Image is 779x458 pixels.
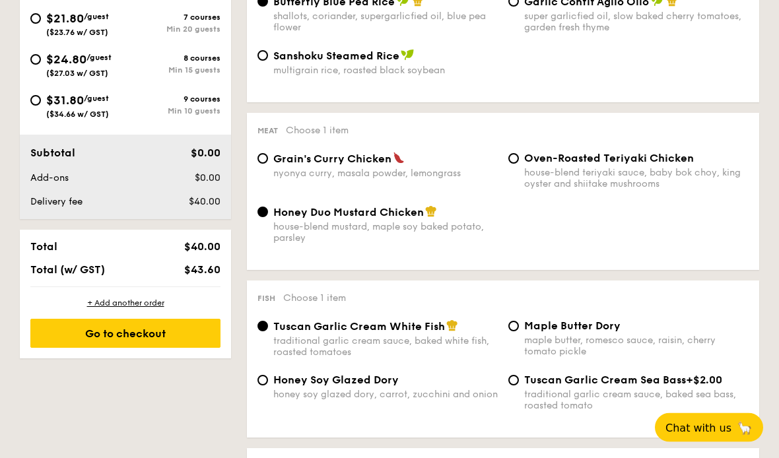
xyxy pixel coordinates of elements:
[125,66,220,75] div: Min 15 guests
[86,53,112,63] span: /guest
[425,206,437,218] img: icon-chef-hat.a58ddaea.svg
[30,264,105,277] span: Total (w/ GST)
[283,293,346,304] span: Choose 1 item
[524,374,686,387] span: Tuscan Garlic Cream Sea Bass
[524,168,749,190] div: house-blend teriyaki sauce, baby bok choy, king oyster and shiitake mushrooms
[524,152,694,165] span: Oven-Roasted Teriyaki Chicken
[84,94,109,104] span: /guest
[125,54,220,63] div: 8 courses
[30,241,57,253] span: Total
[30,147,75,160] span: Subtotal
[30,173,69,184] span: Add-ons
[184,264,220,277] span: $43.60
[524,320,621,333] span: Maple Butter Dory
[30,319,220,348] div: Go to checkout
[273,50,399,63] span: Sanshoku Steamed Rice
[273,321,445,333] span: Tuscan Garlic Cream White Fish
[655,413,763,442] button: Chat with us🦙
[125,107,220,116] div: Min 10 guests
[30,96,41,106] input: $31.80/guest($34.66 w/ GST)9 coursesMin 10 guests
[46,28,108,38] span: ($23.76 w/ GST)
[273,336,498,358] div: traditional garlic cream sauce, baked white fish, roasted tomatoes
[46,53,86,67] span: $24.80
[184,241,220,253] span: $40.00
[257,51,268,61] input: Sanshoku Steamed Ricemultigrain rice, roasted black soybean
[30,55,41,65] input: $24.80/guest($27.03 w/ GST)8 coursesMin 15 guests
[46,12,84,26] span: $21.80
[30,298,220,309] div: + Add another order
[46,69,108,79] span: ($27.03 w/ GST)
[273,11,498,34] div: shallots, coriander, supergarlicfied oil, blue pea flower
[446,320,458,332] img: icon-chef-hat.a58ddaea.svg
[125,25,220,34] div: Min 20 guests
[257,321,268,332] input: Tuscan Garlic Cream White Fishtraditional garlic cream sauce, baked white fish, roasted tomatoes
[401,49,414,61] img: icon-vegan.f8ff3823.svg
[30,14,41,24] input: $21.80/guest($23.76 w/ GST)7 coursesMin 20 guests
[273,389,498,401] div: honey soy glazed dory, carrot, zucchini and onion
[524,11,749,34] div: super garlicfied oil, slow baked cherry tomatoes, garden fresh thyme
[524,335,749,358] div: maple butter, romesco sauce, raisin, cherry tomato pickle
[125,13,220,22] div: 7 courses
[191,147,220,160] span: $0.00
[737,420,753,436] span: 🦙
[257,154,268,164] input: Grain's Curry Chickennyonya curry, masala powder, lemongrass
[273,65,498,77] div: multigrain rice, roasted black soybean
[84,13,109,22] span: /guest
[30,197,83,208] span: Delivery fee
[273,374,399,387] span: Honey Soy Glazed Dory
[257,294,275,304] span: Fish
[508,154,519,164] input: Oven-Roasted Teriyaki Chickenhouse-blend teriyaki sauce, baby bok choy, king oyster and shiitake ...
[273,222,498,244] div: house-blend mustard, maple soy baked potato, parsley
[257,207,268,218] input: Honey Duo Mustard Chickenhouse-blend mustard, maple soy baked potato, parsley
[686,374,722,387] span: +$2.00
[46,94,84,108] span: $31.80
[195,173,220,184] span: $0.00
[273,207,424,219] span: Honey Duo Mustard Chicken
[125,95,220,104] div: 9 courses
[524,389,749,412] div: traditional garlic cream sauce, baked sea bass, roasted tomato
[665,422,731,434] span: Chat with us
[273,153,391,166] span: Grain's Curry Chicken
[393,152,405,164] img: icon-spicy.37a8142b.svg
[257,127,278,136] span: Meat
[189,197,220,208] span: $40.00
[273,168,498,180] div: nyonya curry, masala powder, lemongrass
[46,110,109,119] span: ($34.66 w/ GST)
[257,376,268,386] input: Honey Soy Glazed Doryhoney soy glazed dory, carrot, zucchini and onion
[286,125,349,137] span: Choose 1 item
[508,376,519,386] input: Tuscan Garlic Cream Sea Bass+$2.00traditional garlic cream sauce, baked sea bass, roasted tomato
[508,321,519,332] input: Maple Butter Dorymaple butter, romesco sauce, raisin, cherry tomato pickle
